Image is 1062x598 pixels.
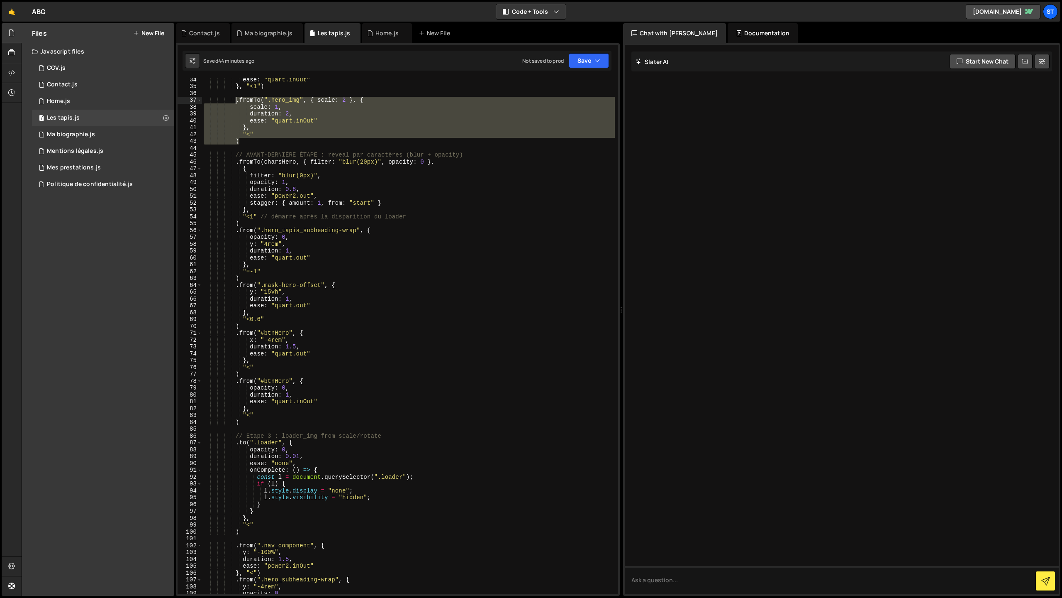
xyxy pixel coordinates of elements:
[178,590,202,597] div: 109
[178,97,202,104] div: 37
[2,2,22,22] a: 🤙
[178,501,202,508] div: 96
[32,176,174,193] div: 16686/46409.js
[178,138,202,145] div: 43
[1043,4,1058,19] a: St
[178,159,202,166] div: 46
[178,405,202,412] div: 82
[245,29,293,37] div: Ma biographie.js
[178,302,202,309] div: 67
[178,206,202,213] div: 53
[178,110,202,118] div: 39
[178,378,202,385] div: 78
[375,29,399,37] div: Home.js
[178,460,202,467] div: 90
[178,474,202,481] div: 92
[178,556,202,563] div: 104
[178,124,202,131] div: 41
[178,83,202,90] div: 35
[39,115,44,122] span: 1
[178,227,202,234] div: 56
[178,296,202,303] div: 66
[178,385,202,392] div: 79
[178,515,202,522] div: 98
[178,570,202,577] div: 106
[47,64,66,72] div: CGV.js
[133,30,164,37] button: New File
[47,147,103,155] div: Mentions légales.js
[178,419,202,426] div: 84
[178,480,202,488] div: 93
[32,29,47,38] h2: Files
[47,98,70,105] div: Home.js
[178,337,202,344] div: 72
[178,248,202,255] div: 59
[178,446,202,453] div: 88
[47,164,101,172] div: Mes prestations.js
[178,165,202,172] div: 47
[178,261,202,268] div: 61
[178,179,202,186] div: 49
[32,7,46,17] div: ABG
[178,412,202,419] div: 83
[178,508,202,515] div: 97
[47,81,78,88] div: Contact.js
[178,145,202,152] div: 44
[178,488,202,495] div: 94
[178,542,202,549] div: 102
[178,330,202,337] div: 71
[178,549,202,556] div: 103
[178,316,202,323] div: 69
[178,152,202,159] div: 45
[419,29,453,37] div: New File
[178,371,202,378] div: 77
[189,29,220,37] div: Contact.js
[178,522,202,529] div: 99
[178,433,202,440] div: 86
[32,60,174,76] div: 16686/46410.js
[178,364,202,371] div: 76
[178,494,202,501] div: 95
[32,126,174,143] div: 16686/46109.js
[203,57,254,64] div: Saved
[178,90,202,97] div: 36
[522,57,564,64] div: Not saved to prod
[178,234,202,241] div: 57
[218,57,254,64] div: 44 minutes ago
[178,309,202,316] div: 68
[178,576,202,583] div: 107
[178,193,202,200] div: 51
[178,275,202,282] div: 63
[178,453,202,460] div: 89
[178,439,202,446] div: 87
[178,172,202,179] div: 48
[950,54,1016,69] button: Start new chat
[178,350,202,358] div: 74
[178,343,202,350] div: 73
[178,241,202,248] div: 58
[178,200,202,207] div: 52
[178,118,202,125] div: 40
[318,29,351,37] div: Les tapis.js
[178,76,202,83] div: 34
[728,23,798,43] div: Documentation
[178,529,202,536] div: 100
[496,4,566,19] button: Code + Tools
[32,110,174,126] div: 16686/46185.js
[623,23,726,43] div: Chat with [PERSON_NAME]
[178,289,202,296] div: 65
[178,535,202,542] div: 101
[178,255,202,262] div: 60
[178,131,202,138] div: 42
[178,282,202,289] div: 64
[178,186,202,193] div: 50
[569,53,609,68] button: Save
[178,392,202,399] div: 80
[47,131,95,138] div: Ma biographie.js
[636,58,669,66] h2: Slater AI
[178,467,202,474] div: 91
[178,398,202,405] div: 81
[178,220,202,227] div: 55
[966,4,1040,19] a: [DOMAIN_NAME]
